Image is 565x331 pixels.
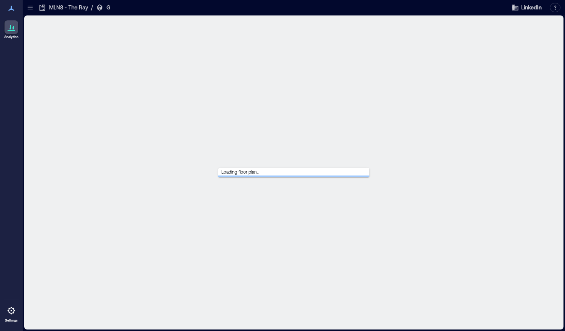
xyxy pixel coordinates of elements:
[521,4,542,11] span: LinkedIn
[107,4,110,11] p: G
[509,2,544,14] button: LinkedIn
[4,35,19,39] p: Analytics
[218,166,262,177] span: Loading floor plan...
[49,4,88,11] p: MLN8 - The Ray
[2,302,20,325] a: Settings
[5,318,18,323] p: Settings
[91,4,93,11] p: /
[2,18,21,42] a: Analytics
